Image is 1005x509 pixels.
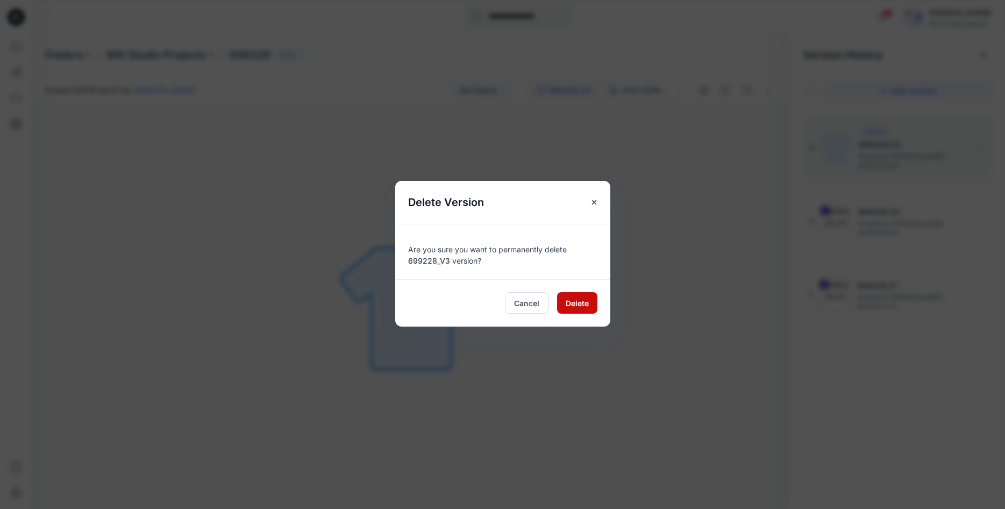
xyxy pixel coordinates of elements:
span: Delete [566,298,589,309]
h5: Delete Version [395,181,497,224]
span: Cancel [514,298,539,309]
div: Are you sure you want to permanently delete version? [408,237,597,266]
button: Close [585,193,604,212]
button: Delete [557,292,597,314]
button: Cancel [505,292,548,314]
span: 699228_V3 [408,256,450,265]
